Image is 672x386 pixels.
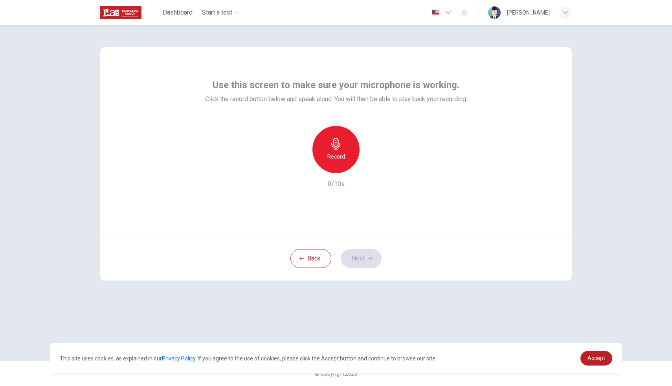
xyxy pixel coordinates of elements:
h6: Record [327,152,345,161]
span: Start a test [202,8,232,17]
button: Dashboard [160,6,196,20]
button: Start a test [199,6,242,20]
span: Click the record button below and speak aloud. You will then be able to play back your recording. [205,94,467,104]
span: Dashboard [163,8,193,17]
span: This site uses cookies, as explained in our . If you agree to the use of cookies, please click th... [60,355,437,362]
button: Record [312,126,360,173]
span: Accept [588,355,605,361]
a: ILAC logo [100,5,160,20]
img: en [431,10,441,16]
span: Use this screen to make sure your microphone is working. [213,79,459,91]
button: Back [290,249,331,268]
div: [PERSON_NAME] [507,8,550,17]
a: dismiss cookie message [580,351,612,366]
a: Privacy Policy [162,355,195,362]
h6: 0/10s [328,179,345,189]
span: © Copyright 2025 [315,371,357,377]
img: Profile picture [488,6,501,19]
div: cookieconsent [50,343,622,373]
img: ILAC logo [100,5,141,20]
